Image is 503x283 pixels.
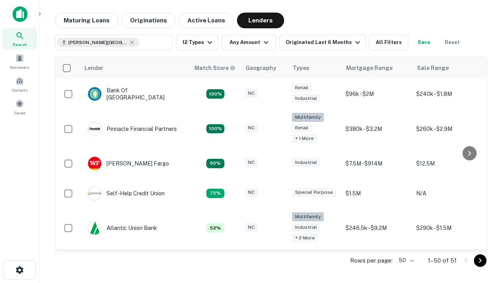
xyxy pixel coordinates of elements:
[13,41,27,48] span: Search
[279,35,366,50] button: Originated Last 6 Months
[440,35,465,50] button: Reset
[206,159,224,168] div: Matching Properties: 12, hasApolloMatch: undefined
[206,89,224,99] div: Matching Properties: 14, hasApolloMatch: undefined
[80,57,190,79] th: Lender
[286,38,362,47] div: Originated Last 6 Months
[292,223,320,232] div: Industrial
[68,39,127,46] span: [PERSON_NAME][GEOGRAPHIC_DATA], [GEOGRAPHIC_DATA]
[346,63,393,73] div: Mortgage Range
[412,178,483,208] td: N/A
[288,57,341,79] th: Types
[350,256,393,265] p: Rows per page:
[221,35,276,50] button: Any Amount
[2,96,37,118] a: Saved
[341,57,412,79] th: Mortgage Range
[412,109,483,149] td: $260k - $2.9M
[88,186,165,200] div: Self-help Credit Union
[195,64,234,72] h6: Match Score
[245,89,258,98] div: NC
[412,79,483,109] td: $240k - $1.8M
[88,122,177,136] div: Pinnacle Financial Partners
[245,223,258,232] div: NC
[88,156,169,171] div: [PERSON_NAME] Fargo
[464,195,503,233] iframe: Chat Widget
[88,122,101,136] img: picture
[412,208,483,248] td: $290k - $1.5M
[2,74,37,95] a: Contacts
[190,57,241,79] th: Capitalize uses an advanced AI algorithm to match your search with the best lender. The match sco...
[88,87,182,101] div: Bank Of [GEOGRAPHIC_DATA]
[412,57,483,79] th: Sale Range
[341,79,412,109] td: $96k - $2M
[84,63,103,73] div: Lender
[206,124,224,134] div: Matching Properties: 24, hasApolloMatch: undefined
[292,113,324,122] div: Multifamily
[428,256,457,265] p: 1–50 of 51
[121,13,176,28] button: Originations
[10,64,29,70] span: Borrowers
[88,221,157,235] div: Atlantic Union Bank
[417,63,449,73] div: Sale Range
[2,51,37,72] a: Borrowers
[179,13,234,28] button: Active Loans
[206,223,224,233] div: Matching Properties: 7, hasApolloMatch: undefined
[341,149,412,178] td: $7.5M - $914M
[88,221,101,235] img: picture
[88,87,101,101] img: picture
[245,123,258,132] div: NC
[292,83,312,92] div: Retail
[176,35,218,50] button: 12 Types
[246,63,276,73] div: Geography
[241,57,288,79] th: Geography
[88,157,101,170] img: picture
[55,13,118,28] button: Maturing Loans
[292,188,336,197] div: Special Purpose
[411,35,437,50] button: Save your search to get updates of matches that match your search criteria.
[292,123,312,132] div: Retail
[195,64,235,72] div: Capitalize uses an advanced AI algorithm to match your search with the best lender. The match sco...
[292,212,324,221] div: Multifamily
[292,233,318,243] div: + 2 more
[341,109,412,149] td: $380k - $3.2M
[341,178,412,208] td: $1.5M
[292,94,320,103] div: Industrial
[369,35,408,50] button: All Filters
[12,87,28,93] span: Contacts
[2,28,37,49] a: Search
[206,189,224,198] div: Matching Properties: 10, hasApolloMatch: undefined
[293,63,309,73] div: Types
[14,110,26,116] span: Saved
[292,158,320,167] div: Industrial
[474,254,486,267] button: Go to next page
[88,187,101,200] img: picture
[412,149,483,178] td: $12.5M
[341,208,412,248] td: $246.5k - $9.2M
[245,158,258,167] div: NC
[292,134,317,143] div: + 1 more
[396,255,415,266] div: 50
[245,188,258,197] div: NC
[237,13,284,28] button: Lenders
[13,6,28,22] img: capitalize-icon.png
